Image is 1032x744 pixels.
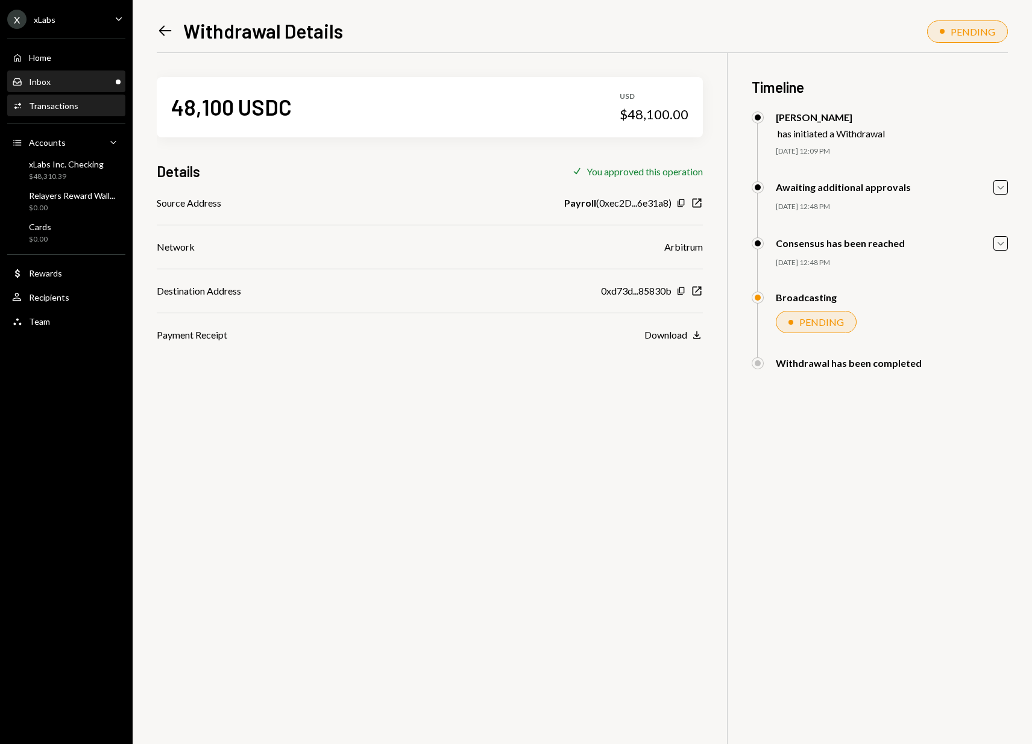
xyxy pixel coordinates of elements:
[7,70,125,92] a: Inbox
[776,181,911,193] div: Awaiting additional approvals
[620,106,688,123] div: $48,100.00
[29,101,78,111] div: Transactions
[29,234,51,245] div: $0.00
[7,131,125,153] a: Accounts
[564,196,596,210] b: Payroll
[34,14,55,25] div: xLabs
[7,95,125,116] a: Transactions
[7,187,125,216] a: Relayers Reward Wall...$0.00
[29,268,62,278] div: Rewards
[29,203,115,213] div: $0.00
[752,77,1008,97] h3: Timeline
[157,161,200,181] h3: Details
[564,196,672,210] div: ( 0xec2D...6e31a8 )
[7,10,27,29] div: X
[776,202,1008,212] div: [DATE] 12:48 PM
[644,329,687,340] div: Download
[157,196,221,210] div: Source Address
[29,52,51,63] div: Home
[776,237,905,249] div: Consensus has been reached
[29,292,69,302] div: Recipients
[644,329,703,342] button: Download
[587,166,703,177] div: You approved this operation
[778,128,885,139] div: has initiated a Withdrawal
[29,190,115,201] div: Relayers Reward Wall...
[664,240,703,254] div: Arbitrum
[29,137,66,148] div: Accounts
[29,222,51,232] div: Cards
[601,284,672,298] div: 0xd73d...85830b
[7,286,125,308] a: Recipients
[776,111,885,123] div: [PERSON_NAME]
[7,310,125,332] a: Team
[157,240,195,254] div: Network
[951,26,995,37] div: PENDING
[7,155,125,184] a: xLabs Inc. Checking$48,310.39
[29,316,50,327] div: Team
[776,357,922,369] div: Withdrawal has been completed
[29,172,104,182] div: $48,310.39
[799,316,844,328] div: PENDING
[776,292,837,303] div: Broadcasting
[157,328,227,342] div: Payment Receipt
[620,92,688,102] div: USD
[171,93,292,120] div: 48,100 USDC
[776,258,1008,268] div: [DATE] 12:48 PM
[183,19,343,43] h1: Withdrawal Details
[157,284,241,298] div: Destination Address
[29,159,104,169] div: xLabs Inc. Checking
[29,77,51,87] div: Inbox
[7,218,125,247] a: Cards$0.00
[7,46,125,68] a: Home
[7,262,125,284] a: Rewards
[776,146,1008,157] div: [DATE] 12:09 PM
